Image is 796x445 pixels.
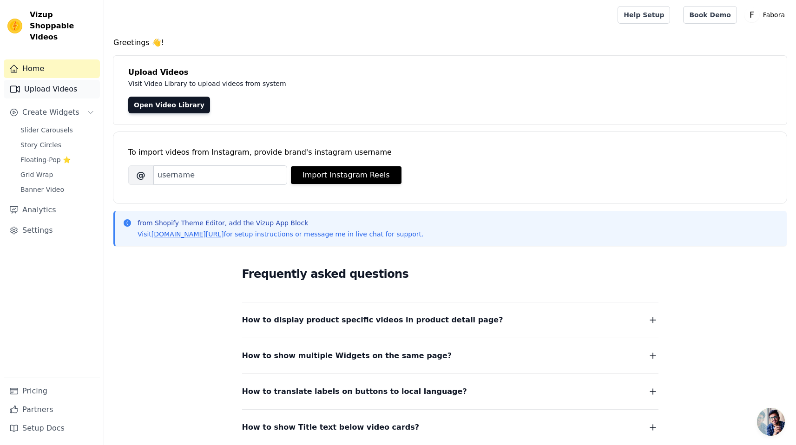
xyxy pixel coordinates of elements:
[4,80,100,98] a: Upload Videos
[242,385,658,398] button: How to translate labels on buttons to local language?
[15,183,100,196] a: Banner Video
[15,153,100,166] a: Floating-Pop ⭐
[759,7,789,23] p: Fabora
[20,155,71,164] span: Floating-Pop ⭐
[20,170,53,179] span: Grid Wrap
[242,385,467,398] span: How to translate labels on buttons to local language?
[4,201,100,219] a: Analytics
[242,349,658,362] button: How to show multiple Widgets on the same page?
[30,9,96,43] span: Vizup Shoppable Videos
[20,125,73,135] span: Slider Carousels
[151,230,224,238] a: [DOMAIN_NAME][URL]
[618,6,670,24] a: Help Setup
[750,10,754,20] text: F
[128,165,153,185] span: @
[113,37,787,48] h4: Greetings 👋!
[128,147,772,158] div: To import videos from Instagram, provide brand's instagram username
[15,138,100,151] a: Story Circles
[20,140,61,150] span: Story Circles
[4,221,100,240] a: Settings
[4,382,100,400] a: Pricing
[128,67,772,78] h4: Upload Videos
[683,6,737,24] a: Book Demo
[744,7,789,23] button: F Fabora
[242,421,658,434] button: How to show Title text below video cards?
[7,19,22,33] img: Vizup
[242,349,452,362] span: How to show multiple Widgets on the same page?
[4,400,100,419] a: Partners
[242,265,658,283] h2: Frequently asked questions
[15,124,100,137] a: Slider Carousels
[153,165,287,185] input: username
[242,421,420,434] span: How to show Title text below video cards?
[128,97,210,113] a: Open Video Library
[242,314,658,327] button: How to display product specific videos in product detail page?
[4,59,100,78] a: Home
[757,408,785,436] div: Open chat
[138,218,423,228] p: from Shopify Theme Editor, add the Vizup App Block
[4,419,100,438] a: Setup Docs
[138,229,423,239] p: Visit for setup instructions or message me in live chat for support.
[15,168,100,181] a: Grid Wrap
[4,103,100,122] button: Create Widgets
[128,78,545,89] p: Visit Video Library to upload videos from system
[242,314,503,327] span: How to display product specific videos in product detail page?
[291,166,401,184] button: Import Instagram Reels
[22,107,79,118] span: Create Widgets
[20,185,64,194] span: Banner Video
